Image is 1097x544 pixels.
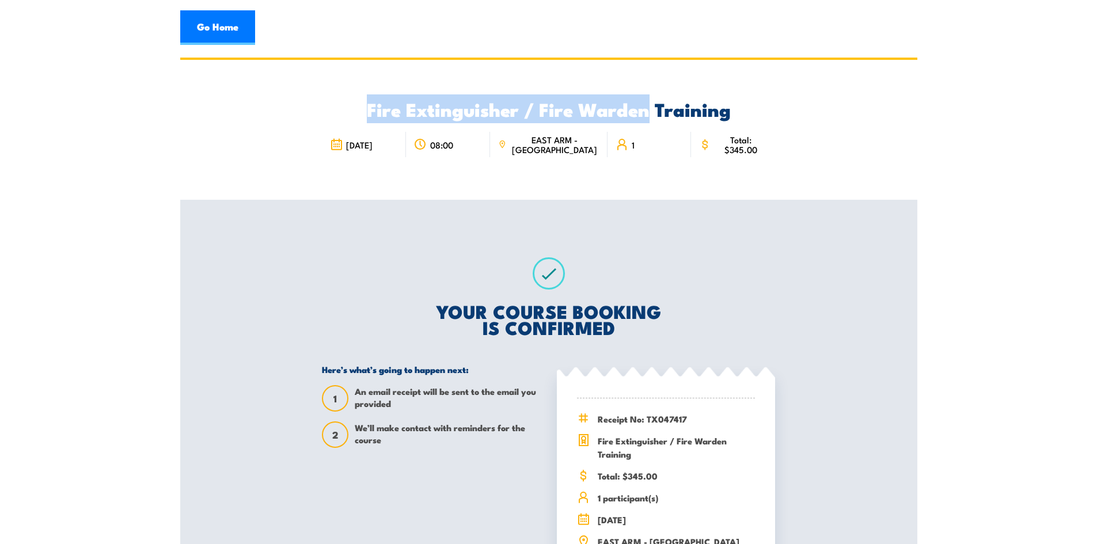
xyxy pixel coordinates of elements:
span: 1 [632,140,635,150]
span: 1 participant(s) [598,491,755,504]
h2: Fire Extinguisher / Fire Warden Training [322,101,775,117]
span: Receipt No: TX047417 [598,412,755,425]
span: An email receipt will be sent to the email you provided [355,385,540,412]
span: 2 [323,429,347,441]
span: We’ll make contact with reminders for the course [355,421,540,448]
span: Fire Extinguisher / Fire Warden Training [598,434,755,461]
span: 1 [323,393,347,405]
span: [DATE] [346,140,373,150]
h5: Here’s what’s going to happen next: [322,364,540,375]
a: Go Home [180,10,255,45]
span: [DATE] [598,513,755,526]
span: EAST ARM - [GEOGRAPHIC_DATA] [510,135,599,154]
span: Total: $345.00 [598,469,755,482]
span: Total: $345.00 [715,135,767,154]
h2: YOUR COURSE BOOKING IS CONFIRMED [322,303,775,335]
span: 08:00 [430,140,453,150]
